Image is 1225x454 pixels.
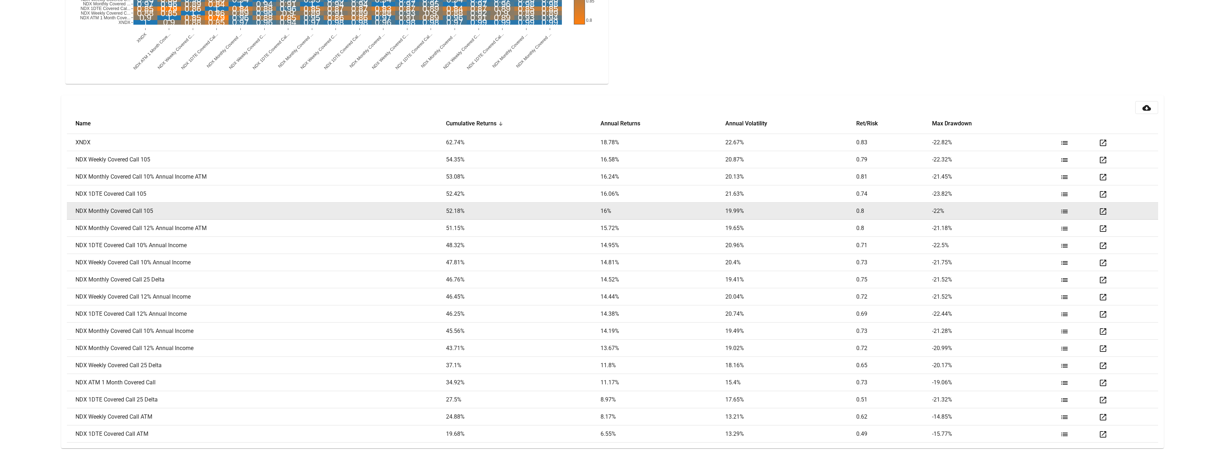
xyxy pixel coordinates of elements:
[1142,104,1151,112] mat-icon: cloud_download
[601,374,726,391] td: 11.17 %
[1060,259,1069,267] mat-icon: list
[932,271,1057,288] td: -21.52 %
[601,323,726,340] td: 14.19 %
[932,288,1057,305] td: -21.52 %
[725,374,856,391] td: 15.4 %
[446,134,600,151] td: 62.74 %
[1099,173,1107,181] mat-icon: open_in_new
[1060,396,1069,404] mat-icon: list
[67,340,446,357] td: NDX Monthly Covered Call 12% Annual Income
[1099,241,1107,250] mat-icon: open_in_new
[932,340,1057,357] td: -20.99 %
[67,151,446,168] td: NDX Weekly Covered Call 105
[446,357,600,374] td: 37.1 %
[725,357,856,374] td: 18.16 %
[446,374,600,391] td: 34.92 %
[1099,276,1107,284] mat-icon: open_in_new
[932,408,1057,425] td: -14.85 %
[1099,327,1107,336] mat-icon: open_in_new
[601,168,726,185] td: 16.24 %
[1099,413,1107,421] mat-icon: open_in_new
[856,408,932,425] td: 0.62
[1060,430,1069,439] mat-icon: list
[932,151,1057,168] td: -22.32 %
[446,408,600,425] td: 24.88 %
[601,203,726,220] td: 16 %
[725,288,856,305] td: 20.04 %
[446,120,496,127] button: Change sorting for Cum_Returns_Final
[856,340,932,357] td: 0.72
[446,323,600,340] td: 45.56 %
[67,271,446,288] td: NDX Monthly Covered Call 25 Delta
[856,288,932,305] td: 0.72
[725,134,856,151] td: 22.67 %
[446,288,600,305] td: 46.45 %
[932,203,1057,220] td: -22 %
[67,357,446,374] td: NDX Weekly Covered Call 25 Delta
[67,425,446,443] td: NDX 1DTE Covered Call ATM
[856,271,932,288] td: 0.75
[932,323,1057,340] td: -21.28 %
[725,323,856,340] td: 19.49 %
[856,220,932,237] td: 0.8
[932,254,1057,271] td: -21.75 %
[725,271,856,288] td: 19.41 %
[1060,361,1069,370] mat-icon: list
[67,134,446,151] td: XNDX
[1060,276,1069,284] mat-icon: list
[725,408,856,425] td: 13.21 %
[1060,190,1069,199] mat-icon: list
[932,237,1057,254] td: -22.5 %
[1060,293,1069,301] mat-icon: list
[856,254,932,271] td: 0.73
[601,237,726,254] td: 14.95 %
[932,220,1057,237] td: -21.18 %
[601,288,726,305] td: 14.44 %
[856,168,932,185] td: 0.81
[446,203,600,220] td: 52.18 %
[601,134,726,151] td: 18.78 %
[446,391,600,408] td: 27.5 %
[67,374,446,391] td: NDX ATM 1 Month Covered Call
[446,185,600,203] td: 52.42 %
[446,305,600,323] td: 46.25 %
[1099,344,1107,353] mat-icon: open_in_new
[446,271,600,288] td: 46.76 %
[856,357,932,374] td: 0.65
[67,237,446,254] td: NDX 1DTE Covered Call 10% Annual Income
[725,305,856,323] td: 20.74 %
[725,185,856,203] td: 21.63 %
[446,168,600,185] td: 53.08 %
[1099,224,1107,233] mat-icon: open_in_new
[446,151,600,168] td: 54.35 %
[601,305,726,323] td: 14.38 %
[1099,207,1107,216] mat-icon: open_in_new
[601,220,726,237] td: 15.72 %
[856,203,932,220] td: 0.8
[67,254,446,271] td: NDX Weekly Covered Call 10% Annual Income
[1060,310,1069,319] mat-icon: list
[67,288,446,305] td: NDX Weekly Covered Call 12% Annual Income
[1060,413,1069,421] mat-icon: list
[1060,173,1069,181] mat-icon: list
[446,220,600,237] td: 51.15 %
[932,425,1057,443] td: -15.77 %
[1060,224,1069,233] mat-icon: list
[932,120,972,127] button: Change sorting for Max_Drawdown
[725,254,856,271] td: 20.4 %
[601,120,640,127] button: Change sorting for Annual_Returns
[1099,379,1107,387] mat-icon: open_in_new
[601,357,726,374] td: 11.8 %
[67,305,446,323] td: NDX 1DTE Covered Call 12% Annual Income
[932,305,1057,323] td: -22.44 %
[446,254,600,271] td: 47.81 %
[601,391,726,408] td: 8.97 %
[725,425,856,443] td: 13.29 %
[856,305,932,323] td: 0.69
[601,185,726,203] td: 16.06 %
[856,185,932,203] td: 0.74
[1060,344,1069,353] mat-icon: list
[856,323,932,340] td: 0.73
[67,323,446,340] td: NDX Monthly Covered Call 10% Annual Income
[75,120,91,127] button: Change sorting for strategy_name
